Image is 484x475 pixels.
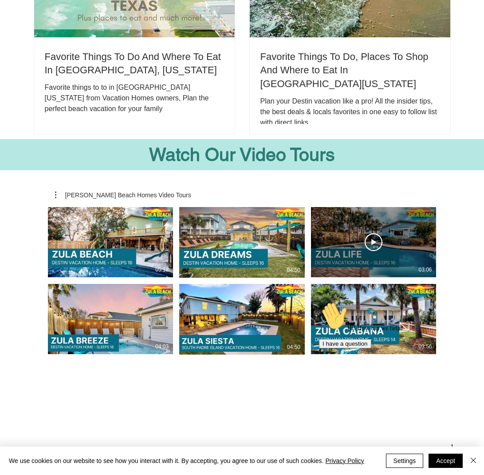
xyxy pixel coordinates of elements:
iframe: chat widget [447,439,475,466]
a: Favorite Things To Do And Where To Eat In [GEOGRAPHIC_DATA], [US_STATE] [45,50,224,78]
button: More actions for Zula Beach Homes Video Tours [55,192,191,199]
div: [PERSON_NAME] Beach Homes Video Tours [65,192,191,199]
iframe: chat widget [315,298,475,435]
div: Plan your Destin vacation like a pro! All the insider tips, the best deals & locals favorites in ... [260,96,440,128]
a: Privacy Policy [325,457,364,464]
main: "Zula Beach Homes Video Tours" channel videos widget [25,171,460,371]
button: Settings [386,454,424,468]
div: Favorite things to to in [GEOGRAPHIC_DATA] [US_STATE] from Vacation Homes owners, Plan the perfec... [45,82,224,114]
img: Close [468,455,479,466]
div: 👋Hi! How can we help?I have a question [4,4,163,50]
button: Close [468,454,479,468]
div: 04:50 [287,267,300,273]
button: Play Video [365,233,382,251]
div: 03:06 [418,267,432,273]
div: 04:50 [287,344,300,350]
span: Watch Our Video Tours [149,144,335,165]
img: :wave: [4,4,32,32]
div: 04:03 [155,343,169,350]
span: We use cookies on our website to see how you interact with it. By accepting, you agree to our use... [9,457,364,465]
button: I have a question [4,41,56,50]
a: Favorite Things To Do, Places To Shop And Where to Eat In [GEOGRAPHIC_DATA][US_STATE] [260,50,440,91]
button: Accept [429,454,463,468]
span: Hi! How can we help? [4,27,88,33]
div: 6 videos in channel. [46,205,438,356]
div: 05:18 [155,267,169,273]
